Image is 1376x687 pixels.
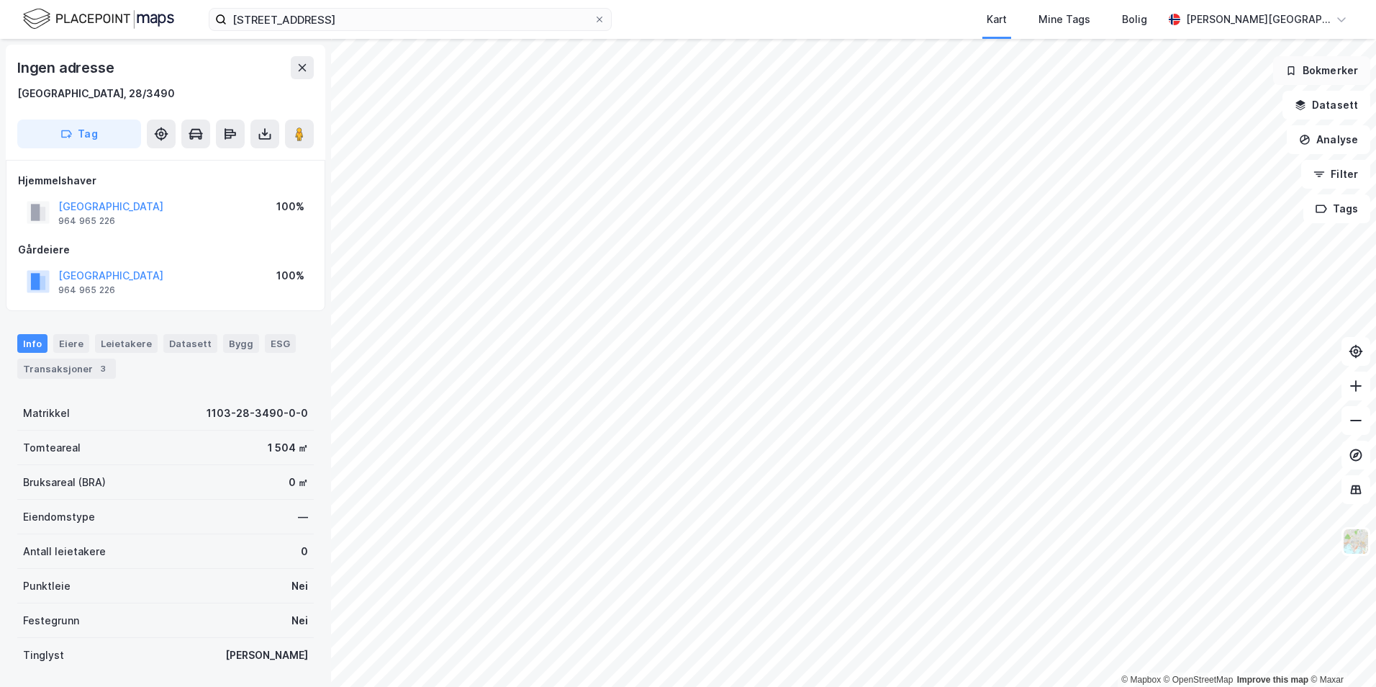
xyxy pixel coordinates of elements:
[1273,56,1370,85] button: Bokmerker
[227,9,594,30] input: Søk på adresse, matrikkel, gårdeiere, leietakere eller personer
[1304,618,1376,687] div: Kontrollprogram for chat
[163,334,217,353] div: Datasett
[23,474,106,491] div: Bruksareal (BRA)
[1287,125,1370,154] button: Analyse
[1303,194,1370,223] button: Tags
[1304,618,1376,687] iframe: Chat Widget
[223,334,259,353] div: Bygg
[301,543,308,560] div: 0
[225,647,308,664] div: [PERSON_NAME]
[17,120,141,148] button: Tag
[53,334,89,353] div: Eiere
[23,612,79,629] div: Festegrunn
[18,241,313,259] div: Gårdeiere
[18,172,313,189] div: Hjemmelshaver
[23,578,71,595] div: Punktleie
[268,439,308,457] div: 1 504 ㎡
[276,267,304,284] div: 100%
[1186,11,1330,28] div: [PERSON_NAME][GEOGRAPHIC_DATA]
[95,334,158,353] div: Leietakere
[291,578,308,595] div: Nei
[96,362,110,376] div: 3
[289,474,308,491] div: 0 ㎡
[17,85,175,102] div: [GEOGRAPHIC_DATA], 28/3490
[276,198,304,215] div: 100%
[58,215,115,227] div: 964 965 226
[1342,528,1370,555] img: Z
[17,359,116,379] div: Transaksjoner
[58,284,115,296] div: 964 965 226
[207,405,308,422] div: 1103-28-3490-0-0
[1122,11,1147,28] div: Bolig
[1237,675,1308,685] a: Improve this map
[298,508,308,526] div: —
[265,334,296,353] div: ESG
[23,405,70,422] div: Matrikkel
[23,508,95,526] div: Eiendomstype
[17,56,117,79] div: Ingen adresse
[1164,675,1234,685] a: OpenStreetMap
[23,439,81,457] div: Tomteareal
[1121,675,1161,685] a: Mapbox
[23,6,174,32] img: logo.f888ab2527a4732fd821a326f86c7f29.svg
[291,612,308,629] div: Nei
[1282,91,1370,120] button: Datasett
[23,647,64,664] div: Tinglyst
[17,334,47,353] div: Info
[1038,11,1090,28] div: Mine Tags
[987,11,1007,28] div: Kart
[1301,160,1370,189] button: Filter
[23,543,106,560] div: Antall leietakere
